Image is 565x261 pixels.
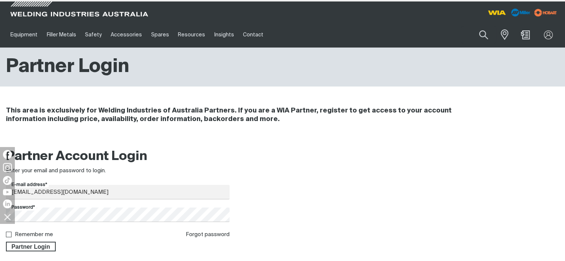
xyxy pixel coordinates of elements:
button: Partner Login [6,242,56,251]
a: Shopping cart ( product(s)) [520,30,532,39]
img: hide socials [1,211,14,223]
img: TikTok [3,176,12,185]
img: YouTube [3,189,12,195]
a: Filler Metals [42,22,80,48]
h4: This area is exclusively for Welding Industries of Australia Partners. If you are a WIA Partner, ... [6,107,465,124]
h1: Partner Login [6,55,129,79]
div: Enter your email and password to login. [6,167,230,175]
img: Instagram [3,163,12,172]
span: Partner Login [7,242,55,251]
img: miller [532,7,559,18]
button: Search products [471,26,496,43]
a: Accessories [106,22,146,48]
a: Insights [210,22,238,48]
a: Equipment [6,22,42,48]
a: Spares [147,22,173,48]
img: LinkedIn [3,199,12,208]
nav: Main [6,22,421,48]
a: Resources [173,22,210,48]
input: Product name or item number... [461,26,496,43]
label: Remember me [15,232,53,237]
img: Facebook [3,150,12,159]
a: Forgot password [186,232,230,237]
a: Safety [81,22,106,48]
a: Contact [238,22,268,48]
h2: Partner Account Login [6,149,230,165]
